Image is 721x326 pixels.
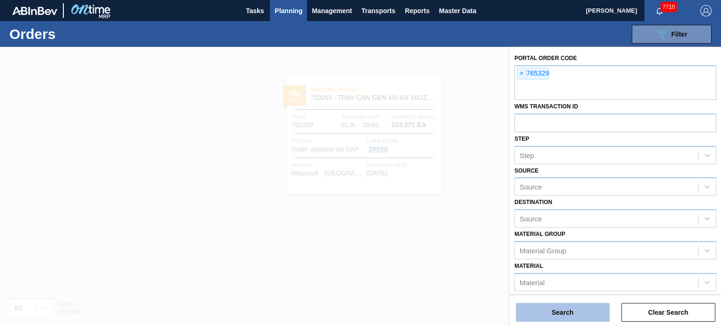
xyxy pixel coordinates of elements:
div: Step [520,151,534,159]
h1: Orders [9,29,144,39]
label: Destination [514,199,552,205]
button: Filter [632,25,712,44]
button: Notifications [644,4,675,17]
label: Step [514,136,529,142]
span: Reports [405,5,430,16]
span: 7710 [660,2,677,12]
div: Material [520,278,545,286]
span: Management [312,5,352,16]
label: Material Group [514,231,565,237]
label: Portal Order Code [514,55,577,61]
span: Filter [671,30,687,38]
span: × [517,68,526,79]
div: Material Group [520,246,566,254]
span: Tasks [245,5,265,16]
label: Source [514,167,538,174]
span: Transports [361,5,395,16]
img: TNhmsLtSVTkK8tSr43FrP2fwEKptu5GPRR3wAAAABJRU5ErkJggg== [12,7,57,15]
label: WMS Transaction ID [514,103,578,110]
span: Master Data [439,5,476,16]
span: Planning [275,5,302,16]
div: Source [520,183,542,191]
img: Logout [700,5,712,16]
div: 765329 [517,68,549,80]
label: Material [514,263,543,269]
div: Source [520,215,542,223]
